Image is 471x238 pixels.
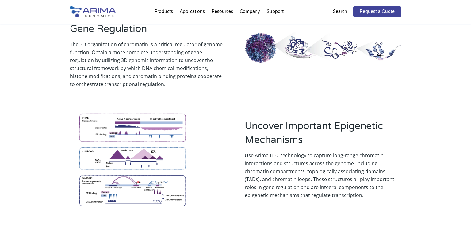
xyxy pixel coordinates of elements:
p: The 3D organization of chromatin is a critical regulator of genome function. ​​Obtain a more comp... [70,40,226,88]
img: Arima Epigenetics Mechanism [70,105,195,214]
a: Request a Quote [353,6,401,17]
img: Arima-Genomics-logo [70,6,116,17]
p: Use Arima Hi-C technology to capture long-range chromatin interactions and structures across the ... [245,151,401,199]
p: Search [333,8,347,16]
h2: Uncover Important Epigenetic Mechanisms [245,119,401,151]
h2: Advance Your Understanding of Gene Regulation [70,8,226,40]
img: Epigenetics [245,32,401,64]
